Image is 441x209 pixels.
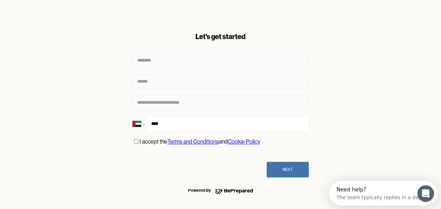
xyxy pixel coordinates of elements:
button: Next [267,162,309,177]
div: Open Intercom Messenger [3,3,114,22]
a: Cookie Policy [228,138,260,145]
div: Next [282,166,293,173]
a: Terms and Conditions [167,138,219,145]
iframe: Intercom live chat [417,185,434,202]
iframe: Intercom live chat discovery launcher [329,181,437,205]
div: Let's get started [133,32,309,42]
div: Need help? [7,6,93,12]
p: I accept the and [140,137,260,146]
div: The team typically replies in a day. [7,12,93,19]
div: Powered By [188,186,211,195]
